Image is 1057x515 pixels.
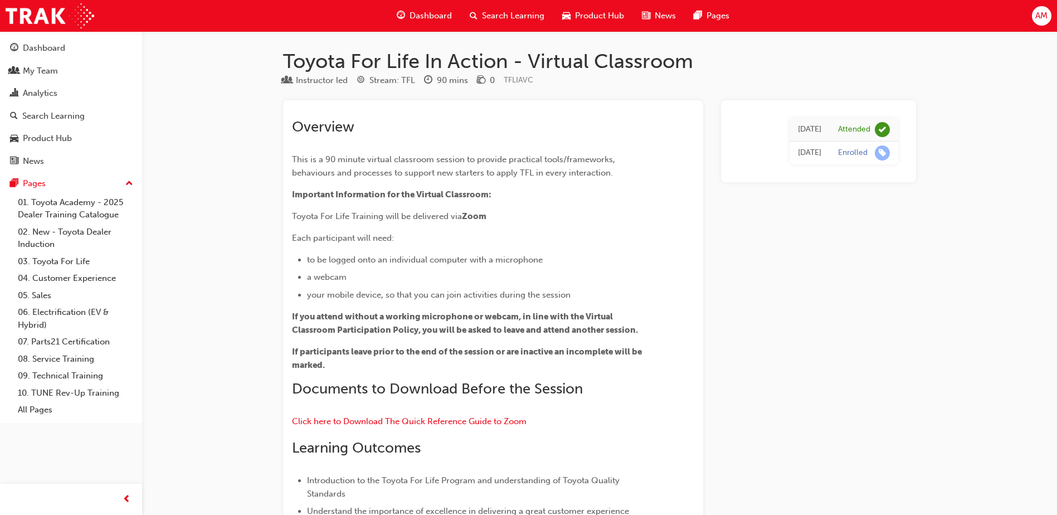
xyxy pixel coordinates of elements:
div: Product Hub [23,132,72,145]
a: Dashboard [4,38,138,59]
span: up-icon [125,177,133,191]
div: Search Learning [22,110,85,123]
div: 0 [490,74,495,87]
span: Pages [707,9,729,22]
span: guage-icon [397,9,405,23]
button: AM [1032,6,1051,26]
span: people-icon [10,66,18,76]
a: 01. Toyota Academy - 2025 Dealer Training Catalogue [13,194,138,224]
span: Toyota For Life Training will be delivered via [292,211,462,221]
a: 09. Technical Training [13,367,138,385]
span: search-icon [470,9,478,23]
a: News [4,151,138,172]
span: chart-icon [10,89,18,99]
div: Stream: TFL [369,74,415,87]
a: 05. Sales [13,287,138,304]
div: Mon Mar 28 2022 00:30:00 GMT+1030 (Australian Central Daylight Time) [798,147,821,159]
span: learningResourceType_INSTRUCTOR_LED-icon [283,76,291,86]
a: 08. Service Training [13,351,138,368]
span: pages-icon [10,179,18,189]
span: Overview [292,118,354,135]
span: a webcam [307,272,347,282]
span: money-icon [477,76,485,86]
a: 07. Parts21 Certification [13,333,138,351]
span: Documents to Download Before the Session [292,380,583,397]
div: My Team [23,65,58,77]
span: This is a 90 minute virtual classroom session to provide practical tools/frameworks, behaviours a... [292,154,617,178]
span: clock-icon [424,76,432,86]
a: guage-iconDashboard [388,4,461,27]
span: Search Learning [482,9,544,22]
span: If participants leave prior to the end of the session or are inactive an incomplete will be marked. [292,347,644,370]
div: Pages [23,177,46,190]
span: Zoom [462,211,486,221]
a: Search Learning [4,106,138,127]
span: Dashboard [410,9,452,22]
div: Duration [424,74,468,88]
iframe: Intercom live chat [1019,477,1046,504]
a: Click here to Download The Quick Reference Guide to Zoom [292,416,527,426]
a: Analytics [4,83,138,104]
a: search-iconSearch Learning [461,4,553,27]
span: learningRecordVerb_ATTEND-icon [875,122,890,137]
span: Learning resource code [504,75,533,85]
a: news-iconNews [633,4,685,27]
span: guage-icon [10,43,18,54]
a: pages-iconPages [685,4,738,27]
div: Dashboard [23,42,65,55]
a: 06. Electrification (EV & Hybrid) [13,304,138,333]
span: car-icon [562,9,571,23]
div: Attended [838,124,870,135]
span: news-icon [10,157,18,167]
a: All Pages [13,401,138,419]
span: If you attend without a working microphone or webcam, in line with the Virtual Classroom Particip... [292,312,638,335]
a: car-iconProduct Hub [553,4,633,27]
a: 03. Toyota For Life [13,253,138,270]
span: your mobile device, so that you can join activities during the session [307,290,571,300]
a: Product Hub [4,128,138,149]
div: Price [477,74,495,88]
span: News [655,9,676,22]
a: My Team [4,61,138,81]
span: Introduction to the Toyota For Life Program and understanding of Toyota Quality Standards [307,475,622,499]
img: Trak [6,3,94,28]
div: 90 mins [437,74,468,87]
span: Each participant will need: [292,233,394,243]
div: Stream [357,74,415,88]
button: DashboardMy TeamAnalyticsSearch LearningProduct HubNews [4,36,138,173]
span: pages-icon [694,9,702,23]
span: learningRecordVerb_ENROLL-icon [875,145,890,161]
button: Pages [4,173,138,194]
div: Enrolled [838,148,868,158]
span: car-icon [10,134,18,144]
span: Important Information for the Virtual Classroom: [292,190,491,200]
a: 10. TUNE Rev-Up Training [13,385,138,402]
span: Learning Outcomes [292,439,421,456]
div: News [23,155,44,168]
span: news-icon [642,9,650,23]
span: Product Hub [575,9,624,22]
h1: Toyota For Life In Action - Virtual Classroom [283,49,916,74]
span: prev-icon [123,493,131,507]
span: target-icon [357,76,365,86]
div: Tue May 10 2022 23:30:00 GMT+0930 (Australian Central Standard Time) [798,123,821,136]
div: Analytics [23,87,57,100]
span: AM [1035,9,1048,22]
a: 04. Customer Experience [13,270,138,287]
div: Type [283,74,348,88]
span: to be logged onto an individual computer with a microphone [307,255,543,265]
div: Instructor led [296,74,348,87]
span: search-icon [10,111,18,122]
a: 02. New - Toyota Dealer Induction [13,224,138,253]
